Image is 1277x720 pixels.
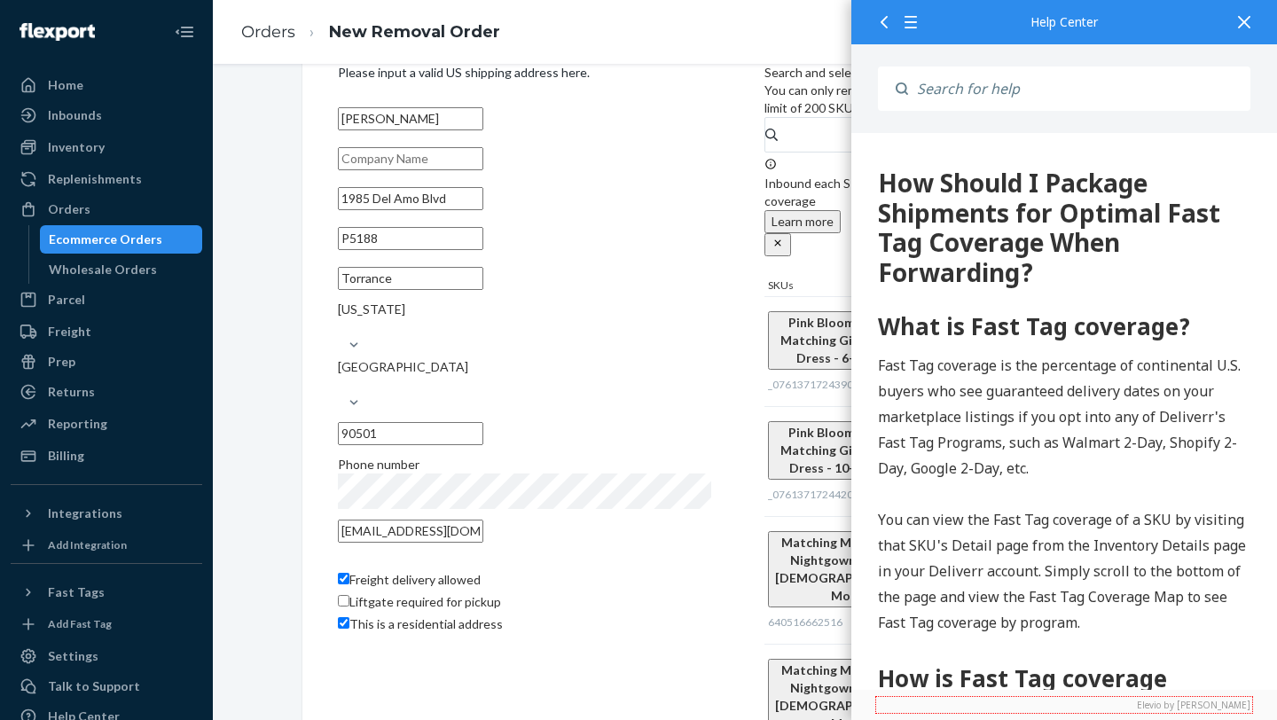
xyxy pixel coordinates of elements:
[11,101,202,129] a: Inbounds
[49,261,157,278] div: Wholesale Orders
[338,147,483,170] input: Company Name
[338,301,711,318] div: [US_STATE]
[768,531,939,607] button: Matching Mom and Baby Nightgown Set - Baby [DEMOGRAPHIC_DATA]-6 Months
[780,315,913,365] span: Pink Bloom Buddies Matching Girl and Doll Dress - 6-7 Years
[48,383,95,401] div: Returns
[27,35,399,154] div: 461 How Should I Package Shipments for Optimal Fast Tag Coverage When Forwarding?
[48,353,75,371] div: Prep
[338,358,711,376] div: [GEOGRAPHIC_DATA]
[48,677,140,695] div: Talk to Support
[48,170,142,188] div: Replenishments
[764,233,791,256] button: close
[908,67,1250,111] input: Search
[40,255,203,284] a: Wholesale Orders
[27,528,399,632] h1: How is Fast Tag coverage impacted by how I pack my forwarding shipment?
[338,617,349,629] input: This is a residential address
[338,422,483,445] input: ZIP Code
[338,64,711,82] p: Please input a valid US shipping address here.
[768,378,853,391] span: _0761371724390
[40,225,203,254] a: Ecommerce Orders
[764,210,841,233] button: Learn more
[48,583,105,601] div: Fast Tags
[338,107,483,130] input: First & Last Name
[11,317,202,346] a: Freight
[11,348,202,376] a: Prep
[878,16,1250,28] div: Help Center
[764,278,1028,296] div: SKUs
[27,176,399,211] h1: What is Fast Tag coverage?
[349,616,503,631] span: This is a residential address
[93,644,229,663] a: forwarding program
[48,415,107,433] div: Reporting
[48,76,83,94] div: Home
[48,138,105,156] div: Inventory
[338,318,340,336] input: [US_STATE]
[48,323,91,340] div: Freight
[338,457,419,472] span: Phone number
[48,447,84,465] div: Billing
[11,410,202,438] a: Reporting
[11,614,202,635] a: Add Fast Tag
[11,442,202,470] a: Billing
[11,195,202,223] a: Orders
[338,267,483,290] input: City
[11,378,202,406] a: Returns
[11,642,202,670] a: Settings
[338,376,340,394] input: [GEOGRAPHIC_DATA]
[11,578,202,607] button: Fast Tags
[48,647,98,665] div: Settings
[11,71,202,99] a: Home
[11,286,202,314] a: Parcel
[11,672,202,700] a: Talk to Support
[329,22,500,42] a: New Removal Order
[349,572,481,587] span: Freight delivery allowed
[11,133,202,161] a: Inventory
[11,499,202,528] button: Integrations
[241,22,295,42] a: Orders
[878,699,1250,711] a: Elevio by [PERSON_NAME]
[338,187,483,210] input: Street Address
[48,616,112,631] div: Add Fast Tag
[764,157,1152,256] div: Inbound each SKU in 5 or more boxes to maximize your Fast Tag coverage
[338,520,483,543] input: Email (Required)
[764,64,1152,117] p: Search and select the products you want to remove. You can only remove products that are in stock...
[227,6,514,59] ol: breadcrumbs
[349,594,501,609] span: Liftgate required for pickup
[338,573,349,584] input: Freight delivery allowed
[167,14,202,50] button: Close Navigation
[338,227,483,250] input: Street Address 2 (Optional)
[780,425,913,475] span: Pink Bloom Buddies Matching Girl and Doll Dress - 10-11 Years
[49,231,162,248] div: Ecommerce Orders
[48,505,122,522] div: Integrations
[48,106,102,124] div: Inbounds
[20,23,95,41] img: Flexport logo
[11,165,202,193] a: Replenishments
[768,615,842,629] span: 640516662516
[48,291,85,309] div: Parcel
[27,220,399,348] p: Fast Tag coverage is the percentage of continental U.S. buyers who see guaranteed delivery dates ...
[768,311,925,370] button: Pink Bloom Buddies Matching Girl and Doll Dress - 6-7 Years
[11,535,202,556] a: Add Integration
[768,421,925,480] button: Pink Bloom Buddies Matching Girl and Doll Dress - 10-11 Years
[768,488,853,501] span: _0761371724420
[27,374,399,502] p: You can view the Fast Tag coverage of a SKU by visiting that SKU's Detail page from the Inventory...
[338,595,349,607] input: Liftgate required for pickup
[48,537,127,552] div: Add Integration
[48,200,90,218] div: Orders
